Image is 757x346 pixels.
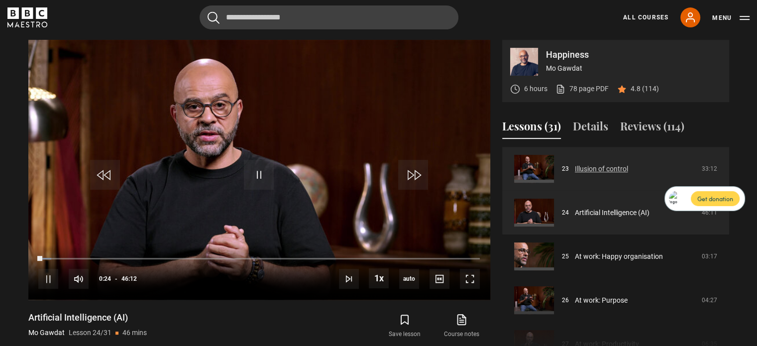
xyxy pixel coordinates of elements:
[38,258,479,260] div: Progress Bar
[38,269,58,289] button: Pause
[623,13,668,22] a: All Courses
[28,40,490,300] video-js: Video Player
[376,312,433,341] button: Save lesson
[575,295,628,306] a: At work: Purpose
[28,328,65,338] p: Mo Gawdat
[546,63,721,74] p: Mo Gawdat
[620,118,684,139] button: Reviews (114)
[430,269,449,289] button: Captions
[200,5,458,29] input: Search
[575,208,649,218] a: Artificial Intelligence (AI)
[369,268,389,288] button: Playback Rate
[573,118,608,139] button: Details
[546,50,721,59] p: Happiness
[631,84,659,94] p: 4.8 (114)
[99,270,111,288] span: 0:24
[208,11,219,24] button: Submit the search query
[460,269,480,289] button: Fullscreen
[121,270,137,288] span: 46:12
[433,312,490,341] a: Course notes
[7,7,47,27] svg: BBC Maestro
[122,328,147,338] p: 46 mins
[399,269,419,289] span: auto
[502,118,561,139] button: Lessons (31)
[339,269,359,289] button: Next Lesson
[712,13,750,23] button: Toggle navigation
[555,84,609,94] a: 78 page PDF
[575,251,663,262] a: At work: Happy organisation
[524,84,547,94] p: 6 hours
[115,275,117,282] span: -
[28,312,147,324] h1: Artificial Intelligence (AI)
[69,269,89,289] button: Mute
[399,269,419,289] div: Current quality: 720p
[575,164,628,174] a: Illusion of control
[69,328,111,338] p: Lesson 24/31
